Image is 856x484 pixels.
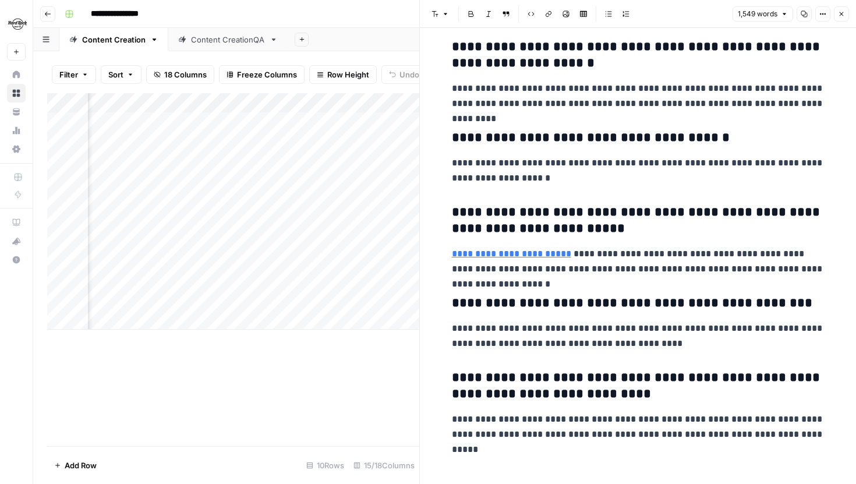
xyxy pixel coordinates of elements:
[47,456,104,475] button: Add Row
[7,13,28,34] img: Hard Rock Digital Logo
[65,460,97,471] span: Add Row
[7,9,26,38] button: Workspace: Hard Rock Digital
[108,69,123,80] span: Sort
[327,69,369,80] span: Row Height
[7,140,26,158] a: Settings
[82,34,146,45] div: Content Creation
[191,34,265,45] div: Content CreationQA
[7,84,26,103] a: Browse
[7,250,26,269] button: Help + Support
[59,69,78,80] span: Filter
[59,28,168,51] a: Content Creation
[7,65,26,84] a: Home
[7,103,26,121] a: Your Data
[7,121,26,140] a: Usage
[237,69,297,80] span: Freeze Columns
[7,232,26,250] button: What's new?
[399,69,419,80] span: Undo
[164,69,207,80] span: 18 Columns
[52,65,96,84] button: Filter
[101,65,142,84] button: Sort
[168,28,288,51] a: Content CreationQA
[146,65,214,84] button: 18 Columns
[349,456,419,475] div: 15/18 Columns
[7,213,26,232] a: AirOps Academy
[309,65,377,84] button: Row Height
[8,232,25,250] div: What's new?
[219,65,305,84] button: Freeze Columns
[738,9,777,19] span: 1,549 words
[302,456,349,475] div: 10 Rows
[733,6,793,22] button: 1,549 words
[381,65,427,84] button: Undo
